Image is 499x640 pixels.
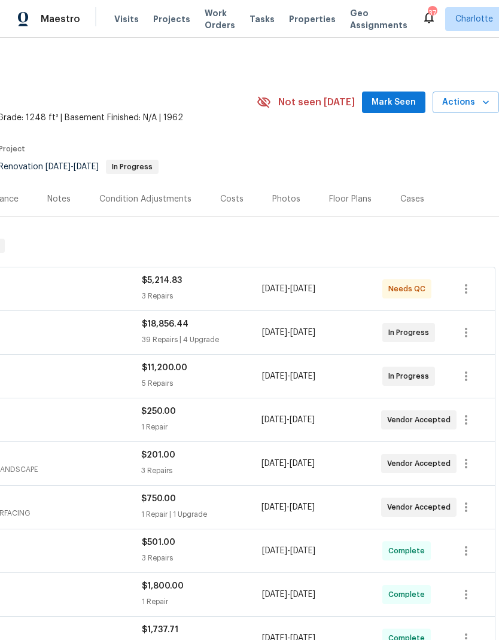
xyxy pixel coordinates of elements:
span: Not seen [DATE] [278,96,355,108]
div: 3 Repairs [142,290,262,302]
span: $1,800.00 [142,582,184,590]
span: - [261,414,315,426]
div: Notes [47,193,71,205]
span: Projects [153,13,190,25]
div: Condition Adjustments [99,193,191,205]
span: Complete [388,545,430,557]
span: $750.00 [141,495,176,503]
span: [DATE] [290,372,315,380]
span: - [262,283,315,295]
button: Actions [433,92,499,114]
span: [DATE] [261,416,287,424]
span: [DATE] [290,590,315,599]
span: Mark Seen [372,95,416,110]
div: Cases [400,193,424,205]
span: $501.00 [142,538,175,547]
span: Vendor Accepted [387,458,455,470]
span: In Progress [388,370,434,382]
span: $18,856.44 [142,320,188,328]
div: 37 [428,7,436,19]
span: $250.00 [141,407,176,416]
span: - [262,589,315,601]
span: [DATE] [290,285,315,293]
div: 1 Repair [142,596,262,608]
div: Photos [272,193,300,205]
span: [DATE] [290,459,315,468]
span: Tasks [250,15,275,23]
div: 3 Repairs [142,552,262,564]
span: [DATE] [262,590,287,599]
span: - [261,501,315,513]
span: In Progress [388,327,434,339]
span: Needs QC [388,283,430,295]
span: Properties [289,13,336,25]
button: Mark Seen [362,92,425,114]
span: [DATE] [262,328,287,337]
span: - [262,327,315,339]
div: Costs [220,193,244,205]
span: [DATE] [261,459,287,468]
div: 1 Repair [141,421,261,433]
span: Geo Assignments [350,7,407,31]
div: Floor Plans [329,193,372,205]
span: In Progress [107,163,157,170]
span: $201.00 [141,451,175,459]
span: [DATE] [290,328,315,337]
div: 1 Repair | 1 Upgrade [141,508,261,520]
div: 39 Repairs | 4 Upgrade [142,334,262,346]
span: Maestro [41,13,80,25]
span: Work Orders [205,7,235,31]
span: [DATE] [290,416,315,424]
span: [DATE] [261,503,287,511]
div: 5 Repairs [142,377,262,389]
span: [DATE] [262,372,287,380]
span: - [261,458,315,470]
span: Visits [114,13,139,25]
span: Charlotte [455,13,493,25]
span: - [262,370,315,382]
span: - [262,545,315,557]
span: $5,214.83 [142,276,182,285]
span: [DATE] [262,547,287,555]
span: Vendor Accepted [387,501,455,513]
span: [DATE] [290,547,315,555]
span: Complete [388,589,430,601]
span: [DATE] [45,163,71,171]
span: Actions [442,95,489,110]
div: 3 Repairs [141,465,261,477]
span: [DATE] [74,163,99,171]
span: - [45,163,99,171]
span: $11,200.00 [142,364,187,372]
span: Vendor Accepted [387,414,455,426]
span: [DATE] [262,285,287,293]
span: $1,737.71 [142,626,178,634]
span: [DATE] [290,503,315,511]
